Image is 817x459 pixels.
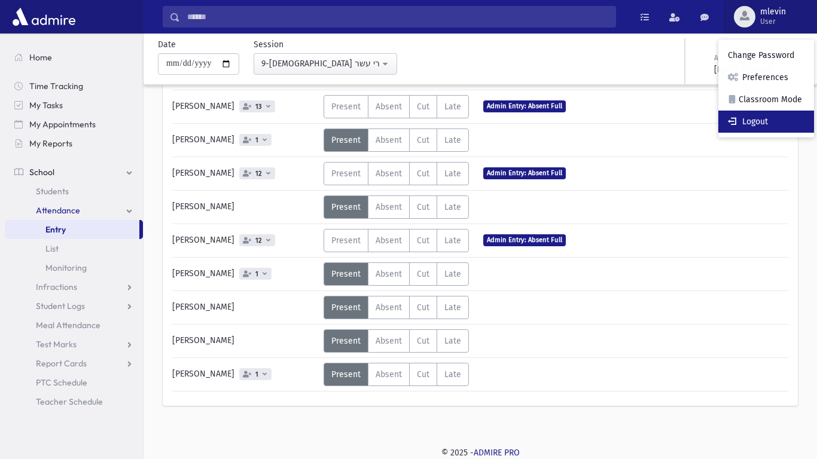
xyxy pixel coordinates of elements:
input: Search [180,6,615,27]
div: [PERSON_NAME] [166,363,324,386]
span: Meal Attendance [36,320,100,331]
span: Present [331,302,361,313]
label: Date [158,38,176,51]
span: Absent [376,235,402,246]
span: Admin Entry: Absent Full [483,100,566,112]
span: Present [331,369,361,380]
span: School [29,167,54,178]
span: 12 [253,170,264,178]
a: Classroom Mode [718,88,814,111]
span: Time Tracking [29,81,83,91]
span: Absent [376,302,402,313]
div: [PERSON_NAME] [166,95,324,118]
a: Infractions [5,277,143,296]
span: Present [331,102,361,112]
div: [PERSON_NAME] [166,229,324,252]
div: [PERSON_NAME] [166,195,324,219]
div: [DATE] 11:04 AM [714,63,800,76]
span: Student Logs [36,301,85,311]
div: 9-[DEMOGRAPHIC_DATA] אחרונים: תרי עשר(11:00AM-11:43AM) [261,57,380,70]
label: Session [254,38,283,51]
span: Test Marks [36,339,77,350]
a: My Reports [5,134,143,153]
span: mlevin [760,7,786,17]
a: Meal Attendance [5,316,143,335]
div: AttTypes [324,296,469,319]
span: Cut [417,135,429,145]
div: [PERSON_NAME] [166,162,324,185]
div: [PERSON_NAME] [166,329,324,353]
a: Report Cards [5,354,143,373]
span: Late [444,169,461,179]
a: Time Tracking [5,76,143,96]
span: Infractions [36,281,77,292]
a: Preferences [718,66,814,88]
span: My Reports [29,138,72,149]
span: Absent [376,369,402,380]
img: AdmirePro [10,5,78,29]
span: Absent [376,202,402,212]
span: My Appointments [29,119,96,130]
div: [PERSON_NAME] [166,262,324,286]
div: AttTypes [324,329,469,353]
span: 1 [253,371,261,378]
span: 12 [253,237,264,244]
a: Test Marks [5,335,143,354]
span: Absent [376,269,402,279]
span: Late [444,235,461,246]
span: Present [331,269,361,279]
span: 13 [253,103,264,111]
span: Monitoring [45,262,87,273]
span: Cut [417,169,429,179]
span: Absent [376,169,402,179]
span: User [760,17,786,26]
a: PTC Schedule [5,373,143,392]
span: Late [444,302,461,313]
a: List [5,239,143,258]
span: Late [444,369,461,380]
span: Absent [376,102,402,112]
span: Cut [417,302,429,313]
span: Cut [417,369,429,380]
a: My Tasks [5,96,143,115]
div: AttTypes [324,95,469,118]
span: Late [444,336,461,346]
span: Report Cards [36,358,87,369]
div: AttTypes [324,262,469,286]
div: AttTypes [324,195,469,219]
span: Present [331,135,361,145]
span: 1 [253,270,261,278]
span: Present [331,202,361,212]
span: Teacher Schedule [36,396,103,407]
span: Late [444,102,461,112]
a: Monitoring [5,258,143,277]
a: Change Password [718,44,814,66]
span: Admin Entry: Absent Full [483,234,566,246]
a: Students [5,182,143,201]
span: Cut [417,202,429,212]
div: AttTypes [324,128,469,152]
a: Logout [718,111,814,133]
a: My Appointments [5,115,143,134]
div: [PERSON_NAME] [166,128,324,152]
div: AttTypes [324,229,469,252]
a: Teacher Schedule [5,392,143,411]
span: Late [444,135,461,145]
span: 1 [253,136,261,144]
span: Admin Entry: Absent Full [483,167,566,179]
div: Attendance Taken [714,53,800,63]
div: AttTypes [324,162,469,185]
span: Cut [417,102,429,112]
span: Entry [45,224,66,235]
div: [PERSON_NAME] [166,296,324,319]
span: My Tasks [29,100,63,111]
span: Present [331,169,361,179]
a: Entry [5,220,139,239]
span: Late [444,269,461,279]
span: Absent [376,135,402,145]
span: Late [444,202,461,212]
a: Attendance [5,201,143,220]
span: Cut [417,336,429,346]
span: Cut [417,269,429,279]
span: Present [331,235,361,246]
